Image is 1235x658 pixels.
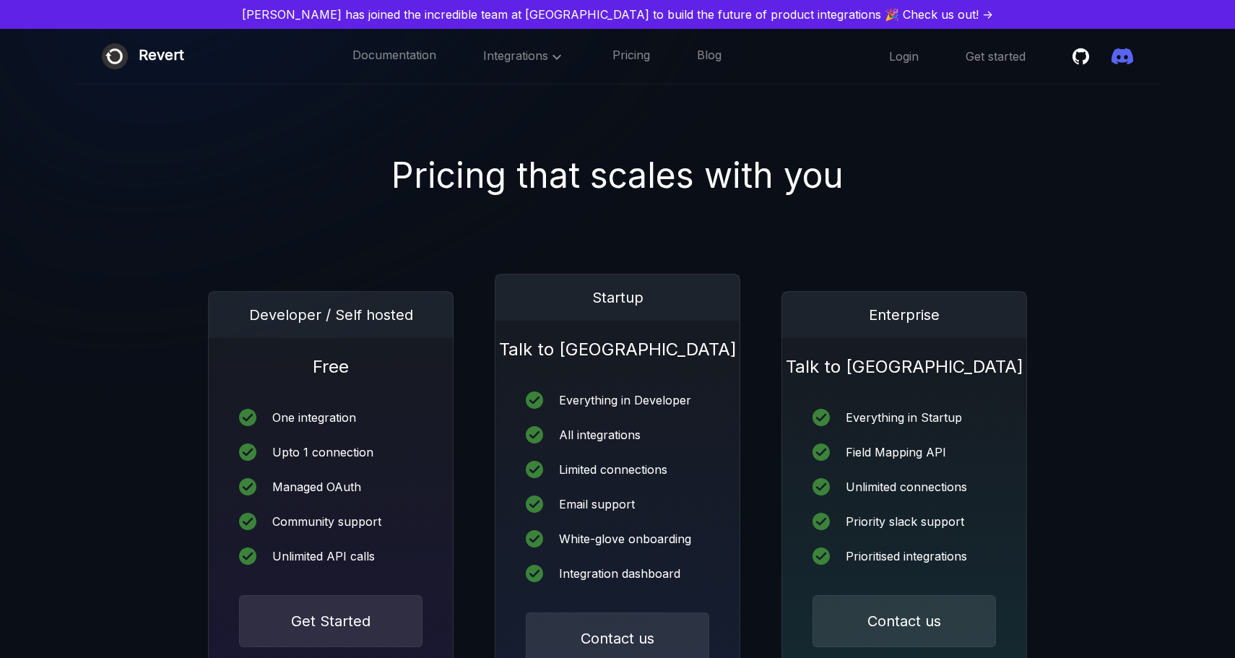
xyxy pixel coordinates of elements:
div: Upto 1 connection [272,446,373,458]
div: Startup [495,274,740,321]
button: Get Started [239,595,422,647]
div: Integration dashboard [559,568,680,579]
a: Get started [966,48,1026,64]
img: icon [812,443,830,461]
div: All integrations [559,429,641,441]
div: Priority slack support [846,516,964,527]
div: Email support [559,498,635,510]
a: Star revertinc/revert on Github [1072,46,1094,67]
div: Field Mapping API [846,446,946,458]
img: icon [239,409,256,426]
h1: Talk to [GEOGRAPHIC_DATA] [782,338,1026,378]
div: Prioritised integrations [846,550,967,562]
h1: Talk to [GEOGRAPHIC_DATA] [495,321,740,361]
img: icon [239,547,256,565]
div: One integration [272,412,356,423]
div: Unlimited API calls [272,550,375,562]
div: Everything in Startup [846,412,962,423]
img: icon [239,513,256,530]
div: Limited connections [559,464,667,475]
div: Everything in Developer [559,394,691,406]
span: Integrations [483,48,565,63]
img: Revert logo [102,43,128,69]
img: icon [239,478,256,495]
div: Developer / Self hosted [209,292,453,338]
img: icon [526,391,543,409]
img: icon [526,530,543,547]
div: Unlimited connections [846,481,967,493]
img: icon [812,478,830,495]
a: Login [889,48,919,64]
a: Blog [697,47,721,66]
h1: Free [209,338,453,378]
img: icon [239,443,256,461]
div: Revert [139,43,184,69]
div: Managed OAuth [272,481,361,493]
img: icon [812,409,830,426]
button: Contact us [812,595,996,647]
img: icon [526,426,543,443]
div: White-glove onboarding [559,533,691,545]
a: Documentation [352,47,436,66]
div: Community support [272,516,381,527]
img: icon [526,461,543,478]
img: icon [526,495,543,513]
a: Pricing [612,47,650,66]
img: icon [812,547,830,565]
a: [PERSON_NAME] has joined the incredible team at [GEOGRAPHIC_DATA] to build the future of product ... [6,6,1229,23]
img: icon [526,565,543,582]
div: Enterprise [782,292,1026,338]
img: icon [812,513,830,530]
